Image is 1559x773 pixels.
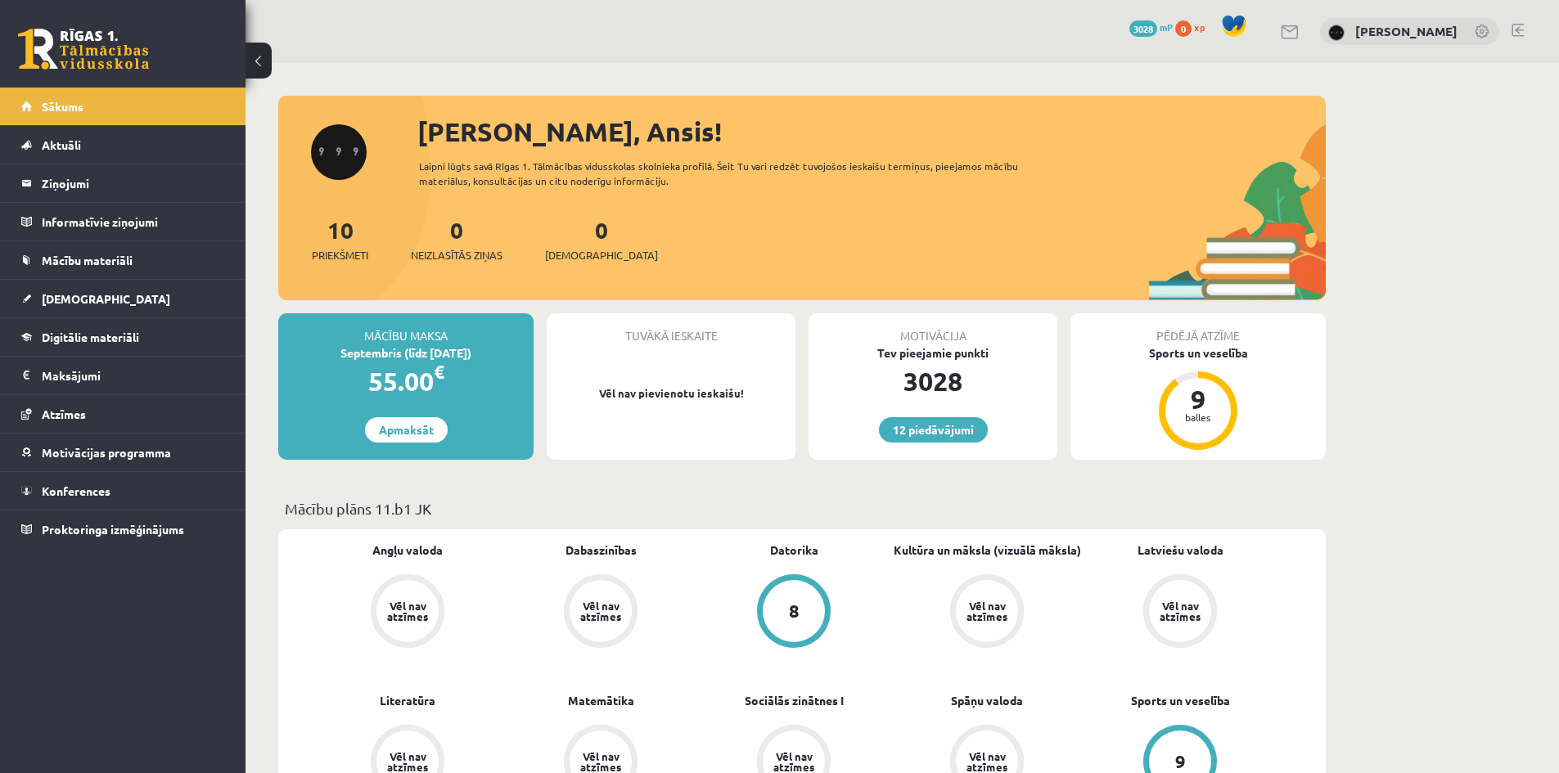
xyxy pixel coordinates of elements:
[42,407,86,421] span: Atzīmes
[21,241,225,279] a: Mācību materiāli
[385,600,430,622] div: Vēl nav atzīmes
[547,313,795,344] div: Tuvākā ieskaite
[372,542,443,559] a: Angļu valoda
[789,602,800,620] div: 8
[21,164,225,202] a: Ziņojumi
[1175,20,1192,37] span: 0
[951,692,1023,709] a: Spāņu valoda
[42,164,225,202] legend: Ziņojumi
[21,434,225,471] a: Motivācijas programma
[21,510,225,548] a: Proktoringa izmēģinājums
[312,215,368,263] a: 10Priekšmeti
[42,291,170,306] span: [DEMOGRAPHIC_DATA]
[21,203,225,240] a: Informatīvie ziņojumi
[578,600,624,622] div: Vēl nav atzīmes
[890,574,1084,651] a: Vēl nav atzīmes
[42,445,171,460] span: Motivācijas programma
[1174,412,1223,422] div: balles
[964,600,1010,622] div: Vēl nav atzīmes
[809,344,1057,362] div: Tev pieejamie punkti
[1129,20,1157,37] span: 3028
[42,99,83,114] span: Sākums
[434,360,444,384] span: €
[1160,20,1173,34] span: mP
[1175,20,1213,34] a: 0 xp
[42,522,184,537] span: Proktoringa izmēģinājums
[1084,574,1277,651] a: Vēl nav atzīmes
[419,159,1048,188] div: Laipni lūgts savā Rīgas 1. Tālmācības vidusskolas skolnieka profilā. Šeit Tu vari redzēt tuvojošo...
[380,692,435,709] a: Literatūra
[21,88,225,125] a: Sākums
[578,751,624,772] div: Vēl nav atzīmes
[42,137,81,152] span: Aktuāli
[1194,20,1205,34] span: xp
[311,574,504,651] a: Vēl nav atzīmes
[1355,23,1458,39] a: [PERSON_NAME]
[1070,344,1326,362] div: Sports un veselība
[1129,20,1173,34] a: 3028 mP
[1131,692,1230,709] a: Sports un veselība
[417,112,1326,151] div: [PERSON_NAME], Ansis!
[21,395,225,433] a: Atzīmes
[745,692,844,709] a: Sociālās zinātnes I
[894,542,1081,559] a: Kultūra un māksla (vizuālā māksla)
[1070,344,1326,452] a: Sports un veselība 9 balles
[385,751,430,772] div: Vēl nav atzīmes
[964,751,1010,772] div: Vēl nav atzīmes
[1175,753,1186,771] div: 9
[278,313,534,344] div: Mācību maksa
[312,247,368,263] span: Priekšmeti
[285,497,1319,519] p: Mācību plāns 11.b1 JK
[18,29,149,70] a: Rīgas 1. Tālmācības vidusskola
[568,692,634,709] a: Matemātika
[809,362,1057,401] div: 3028
[21,318,225,356] a: Digitālie materiāli
[879,417,988,443] a: 12 piedāvājumi
[42,483,110,498] span: Konferences
[278,362,534,401] div: 55.00
[565,542,637,559] a: Dabaszinības
[21,126,225,164] a: Aktuāli
[42,330,139,344] span: Digitālie materiāli
[697,574,890,651] a: 8
[504,574,697,651] a: Vēl nav atzīmes
[1138,542,1223,559] a: Latviešu valoda
[1157,600,1203,622] div: Vēl nav atzīmes
[21,357,225,394] a: Maksājumi
[1174,386,1223,412] div: 9
[278,344,534,362] div: Septembris (līdz [DATE])
[1328,25,1345,41] img: Ansis Eglājs
[545,215,658,263] a: 0[DEMOGRAPHIC_DATA]
[21,472,225,510] a: Konferences
[770,542,818,559] a: Datorika
[365,417,448,443] a: Apmaksāt
[21,280,225,317] a: [DEMOGRAPHIC_DATA]
[545,247,658,263] span: [DEMOGRAPHIC_DATA]
[411,247,502,263] span: Neizlasītās ziņas
[555,385,787,402] p: Vēl nav pievienotu ieskaišu!
[809,313,1057,344] div: Motivācija
[42,357,225,394] legend: Maksājumi
[42,203,225,240] legend: Informatīvie ziņojumi
[1070,313,1326,344] div: Pēdējā atzīme
[771,751,817,772] div: Vēl nav atzīmes
[411,215,502,263] a: 0Neizlasītās ziņas
[42,253,133,267] span: Mācību materiāli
